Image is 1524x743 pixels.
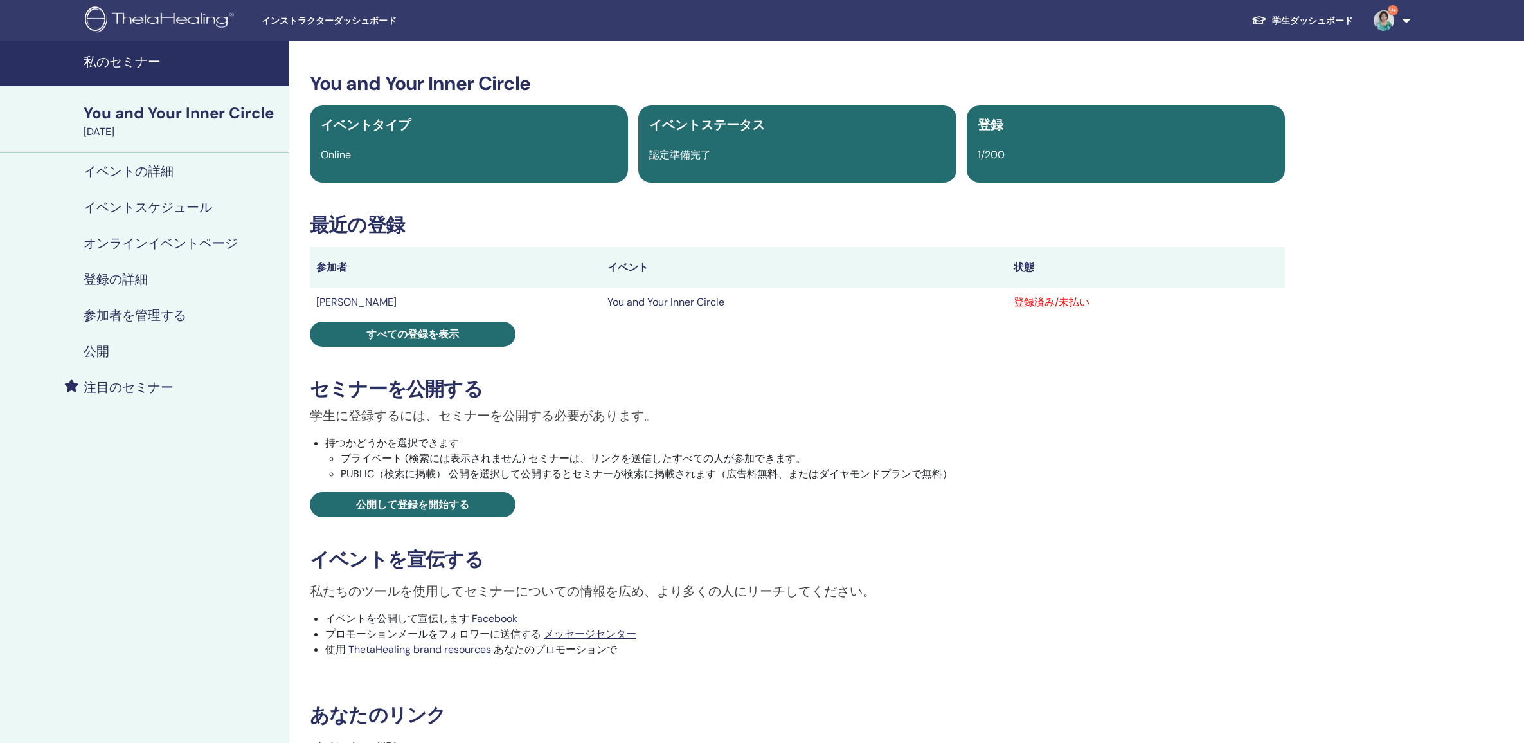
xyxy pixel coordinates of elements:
span: 公開して登録を開始する [356,498,469,511]
h3: You and Your Inner Circle [310,72,1285,95]
h4: 私のセミナー [84,54,282,69]
span: Online [321,148,351,161]
td: [PERSON_NAME] [310,288,601,316]
img: logo.png [85,6,238,35]
img: graduation-cap-white.svg [1251,15,1267,26]
li: 持つかどうかを選択できます [325,436,1285,482]
li: プライベート (検索には表示されません) セミナーは、リンクを送信したすべての人が参加できます。 [341,451,1285,466]
li: 使用 あなたのプロモーションで [325,642,1285,657]
h4: イベントスケジュール [84,199,212,215]
h4: 公開 [84,344,109,359]
a: You and Your Inner Circle[DATE] [76,102,289,140]
a: すべての登録を表示 [310,322,515,347]
span: インストラクターダッシュボード [262,14,454,28]
li: イベントを公開して宣伝します [325,611,1285,627]
h3: セミナーを公開する [310,378,1285,401]
h4: オンラインイベントページ [84,235,238,251]
td: You and Your Inner Circle [601,288,1007,316]
a: 学生ダッシュボード [1241,9,1363,33]
div: You and Your Inner Circle [84,102,282,124]
h4: 注目のセミナー [84,380,174,395]
a: メッセージセンター [544,627,636,641]
th: 参加者 [310,247,601,288]
h3: イベントを宣伝する [310,548,1285,571]
th: 状態 [1007,247,1285,288]
span: 登録 [978,116,1003,133]
p: 私たちのツールを使用してセミナーについての情報を広め、より多くの人にリーチしてください。 [310,582,1285,601]
p: 学生に登録するには、セミナーを公開する必要があります。 [310,406,1285,425]
th: イベント [601,247,1007,288]
h4: 登録の詳細 [84,271,148,287]
li: プロモーションメールをフォロワーに送信する [325,627,1285,642]
span: 認定準備完了 [649,148,711,161]
img: default.jpg [1374,10,1394,31]
span: 9+ [1388,5,1398,15]
a: 公開して登録を開始する [310,492,515,517]
span: 1/200 [978,148,1005,161]
div: [DATE] [84,124,282,140]
span: イベントタイプ [321,116,411,133]
a: Facebook [472,612,517,625]
span: すべての登録を表示 [366,327,459,341]
div: 登録済み/未払い [1014,295,1278,310]
h4: 参加者を管理する [84,307,186,323]
span: イベントステータス [649,116,765,133]
h3: 最近の登録 [310,214,1285,237]
h3: あなたのリンク [310,704,1285,727]
li: PUBLIC（検索に掲載） 公開を選択して公開するとセミナーが検索に掲載されます（広告料無料、またはダイヤモンドプランで無料） [341,466,1285,482]
h4: イベントの詳細 [84,163,174,179]
a: ThetaHealing brand resources [348,643,491,656]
